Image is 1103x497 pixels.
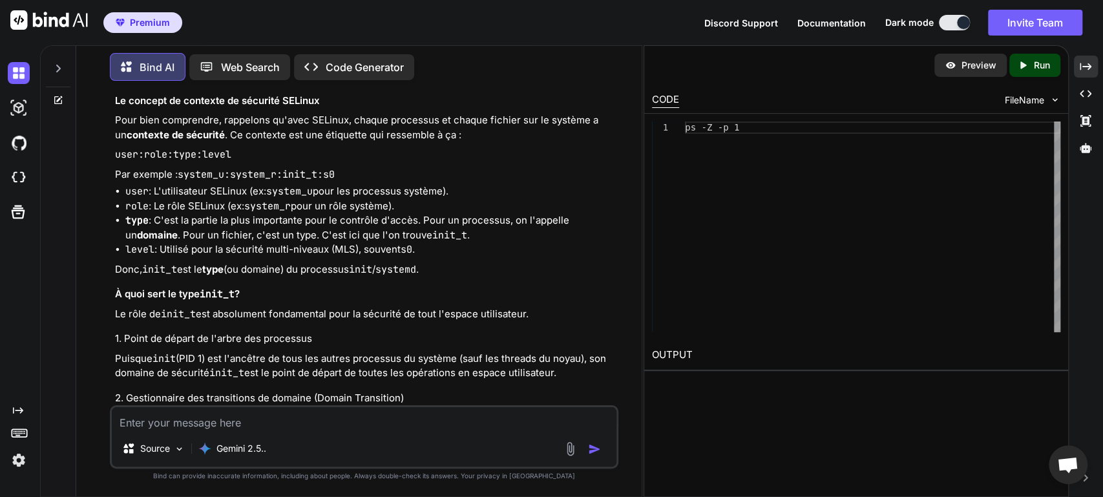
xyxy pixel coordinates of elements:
[115,94,616,109] h3: Le concept de contexte de sécurité SELinux
[8,97,30,119] img: darkAi-studio
[140,442,170,455] p: Source
[588,443,601,456] img: icon
[401,243,412,256] code: s0
[1005,94,1044,107] span: FileName
[125,200,149,213] code: role
[652,122,668,134] div: 1
[115,113,616,142] p: Pour bien comprendre, rappelons qu'avec SELinux, chaque processus et chaque fichier sur le systèm...
[115,352,616,381] p: Puisque (PID 1) est l'ancêtre de tous les autres processus du système (sauf les threads du noyau)...
[125,199,616,214] li: : Le rôle SELinux (ex: pour un rôle système).
[8,62,30,84] img: darkChat
[432,229,467,242] code: init_t
[161,308,196,321] code: init_t
[200,288,235,301] code: init_t
[326,59,404,75] p: Code Generator
[174,443,185,454] img: Pick Models
[216,442,266,455] p: Gemini 2.5..
[115,391,616,406] h4: 2. Gestionnaire des transitions de domaine (Domain Transition)
[704,16,778,30] button: Discord Support
[115,332,616,346] h4: 1. Point de départ de l'arbre des processus
[349,263,372,276] code: init
[125,242,616,257] li: : Utilisé pour la sécurité multi-niveaux (MLS), souvent .
[202,263,224,275] strong: type
[563,441,578,456] img: attachment
[375,263,416,276] code: systemd
[127,129,225,141] strong: contexte de sécurité
[961,59,996,72] p: Preview
[116,19,125,26] img: premium
[1034,59,1050,72] p: Run
[110,471,619,481] p: Bind can provide inaccurate information, including about people. Always double-check its answers....
[178,168,335,181] code: system_u:system_r:init_t:s0
[115,262,616,277] p: Donc, est le (ou domaine) du processus / .
[142,263,177,276] code: init_t
[685,122,739,132] span: ps -Z -p 1
[103,12,182,33] button: premiumPremium
[945,59,956,71] img: preview
[797,16,866,30] button: Documentation
[152,352,176,365] code: init
[244,200,291,213] code: system_r
[125,214,149,227] code: type
[266,185,313,198] code: system_u
[1049,94,1060,105] img: chevron down
[115,287,616,302] h3: À quoi sert le type ?
[652,92,679,108] div: CODE
[8,132,30,154] img: githubDark
[198,442,211,455] img: Gemini 2.5 Pro
[885,16,934,29] span: Dark mode
[115,167,616,182] p: Par exemple :
[125,184,616,199] li: : L'utilisateur SELinux (ex: pour les processus système).
[209,366,244,379] code: init_t
[988,10,1082,36] button: Invite Team
[125,243,154,256] code: level
[115,307,616,322] p: Le rôle de est absolument fondamental pour la sécurité de tout l'espace utilisateur.
[125,213,616,242] li: : C'est la partie la plus importante pour le contrôle d'accès. Pour un processus, on l'appelle un...
[644,340,1068,370] h2: OUTPUT
[1049,445,1087,484] div: Ouvrir le chat
[10,10,88,30] img: Bind AI
[8,167,30,189] img: cloudideIcon
[140,59,174,75] p: Bind AI
[221,59,280,75] p: Web Search
[115,148,231,161] code: user:role:type:level
[137,229,178,241] strong: domaine
[704,17,778,28] span: Discord Support
[797,17,866,28] span: Documentation
[130,16,170,29] span: Premium
[125,185,149,198] code: user
[8,449,30,471] img: settings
